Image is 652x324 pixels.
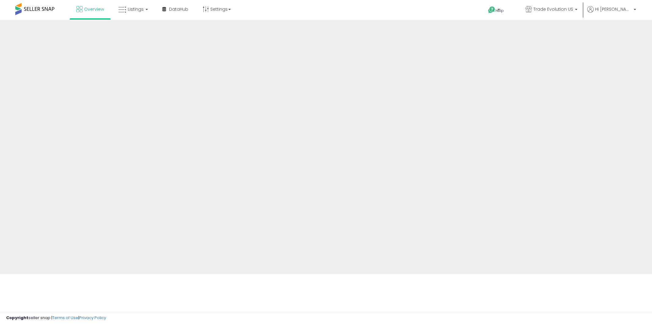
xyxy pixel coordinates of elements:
[483,2,516,20] a: Help
[488,6,495,14] i: Get Help
[169,6,188,12] span: DataHub
[128,6,144,12] span: Listings
[595,6,632,12] span: Hi [PERSON_NAME]
[84,6,104,12] span: Overview
[495,8,504,13] span: Help
[533,6,573,12] span: Trade Evolution US
[587,6,636,20] a: Hi [PERSON_NAME]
